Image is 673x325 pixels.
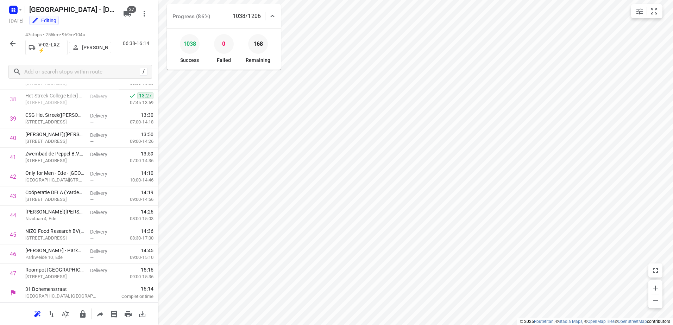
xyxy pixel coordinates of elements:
a: Stadia Maps [559,319,583,324]
p: Delivery [90,112,116,119]
span: 27 [127,6,136,13]
p: 0 [222,39,225,49]
span: — [90,274,94,280]
p: 07:45-13:59 [119,99,153,106]
p: 1038/1206 [233,12,261,20]
span: 14:45 [141,247,153,254]
button: Lock route [76,307,90,321]
span: Sort by time window [58,310,73,317]
span: Reverse route [44,310,58,317]
span: Share route [93,310,107,317]
div: small contained button group [631,4,662,18]
div: 43 [10,193,16,199]
div: 40 [10,135,16,141]
p: Nieuwe Stationsstraat 36, Ede [25,177,84,184]
div: 41 [10,154,16,161]
p: Delivery [90,132,116,139]
p: 31 Bohemenstraat [25,286,99,293]
p: V-02-LXZ ⚡ [38,42,64,53]
span: 13:30 [141,111,153,119]
p: Only for Men - Ede - Nieuwe Stationsstraat 36(Anouk Waleveld) [25,170,84,177]
p: 09:00-15:36 [119,273,153,280]
p: Roompot Bungalowpark - Hoenderloo(Sjoerd Vroom) [25,266,84,273]
p: Delivery [90,170,116,177]
a: OpenStreetMap [618,319,647,324]
p: Delivery [90,228,116,235]
li: © 2025 , © , © © contributors [520,319,670,324]
p: 08:00-15:03 [119,215,153,222]
h5: Rename [26,4,118,15]
button: [PERSON_NAME] [69,42,111,53]
span: 13:59 [141,150,153,157]
button: More [137,7,151,21]
p: Delivery [90,248,116,255]
p: Delivery [90,209,116,216]
div: Progress (86%)1038/1206 [167,4,281,28]
span: Print route [121,310,135,317]
p: Coöperatie DELA (Yarden) - DELA Slingerbos(Woudy Huijgen) [25,189,84,196]
div: 47 [10,270,16,277]
p: Success [180,57,199,64]
p: Nizolaan 4, Ede [25,215,84,222]
div: 46 [10,251,16,257]
p: VIKA Givaudan - Ede(Ingrid van de Berkt) [25,208,84,215]
span: 13:50 [141,131,153,138]
p: Parkweide 10, Ede [25,254,84,261]
span: — [90,120,94,125]
p: Ami Kappers - Ede - Keesomstraat(Dea Kijk in de Vegte) [25,131,84,138]
p: Het Streek College Ede([PERSON_NAME]) [25,92,84,99]
button: 27 [120,7,134,21]
span: 104u [75,32,85,37]
span: — [90,236,94,241]
span: Download route [135,310,149,317]
p: [STREET_ADDRESS] [25,273,84,280]
p: [PERSON_NAME] [82,45,108,50]
p: Delivery [90,93,116,100]
p: 09:00-15:10 [119,254,153,261]
div: 38 [10,96,16,103]
p: Delivery [90,151,116,158]
p: Completion time [107,293,153,300]
span: — [90,178,94,183]
p: 06:38-16:14 [123,40,152,47]
p: [STREET_ADDRESS] [25,235,84,242]
div: 39 [10,115,16,122]
span: Print shipping labels [107,310,121,317]
p: [STREET_ADDRESS] [25,138,84,145]
p: [GEOGRAPHIC_DATA], [GEOGRAPHIC_DATA] [25,293,99,300]
button: Fit zoom [647,4,661,18]
span: 14:19 [141,189,153,196]
a: Routetitan [534,319,554,324]
span: 14:36 [141,228,153,235]
div: 45 [10,231,16,238]
span: Progress (86%) [172,13,210,20]
div: 44 [10,212,16,219]
p: [STREET_ADDRESS] [25,196,84,203]
p: Delivery [90,190,116,197]
span: — [90,139,94,144]
span: — [90,158,94,164]
div: You are currently in edit mode. [32,17,56,24]
svg: Done [129,92,136,99]
span: 14:10 [141,170,153,177]
p: 08:30-17:00 [119,235,153,242]
p: 09:00-14:56 [119,196,153,203]
div: / [140,68,147,76]
button: V-02-LXZ ⚡ [25,40,68,55]
span: • [74,32,75,37]
span: — [90,100,94,106]
span: 14:26 [141,208,153,215]
p: Failed [217,57,231,64]
a: OpenMapTiles [587,319,615,324]
span: — [90,216,94,222]
p: 168 [253,39,263,49]
div: 42 [10,173,16,180]
p: CSG Het Streek(Nicole Diepeveen) [25,111,84,119]
p: 07:00-14:36 [119,157,153,164]
input: Add or search stops within route [24,66,140,77]
button: Map settings [633,4,647,18]
p: NIZO Food Research BV(Jasja van Ommeren - van Schuppen) [25,228,84,235]
p: 10:00-14:46 [119,177,153,184]
p: Zwembad de Peppel B.V.(Samantha Emnes) [25,150,84,157]
span: 13:27 [137,92,153,99]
